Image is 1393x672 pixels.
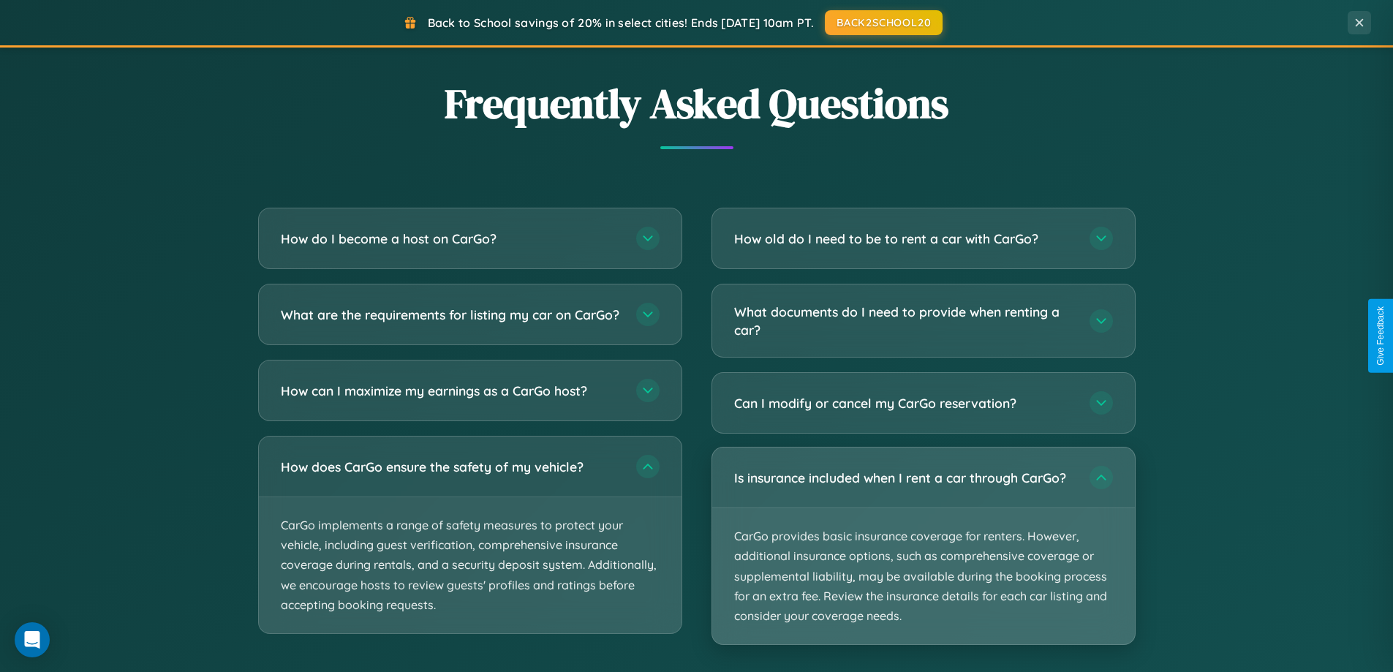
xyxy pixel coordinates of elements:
h3: Is insurance included when I rent a car through CarGo? [734,469,1075,487]
h2: Frequently Asked Questions [258,75,1136,132]
h3: How old do I need to be to rent a car with CarGo? [734,230,1075,248]
h3: How can I maximize my earnings as a CarGo host? [281,382,622,400]
h3: How do I become a host on CarGo? [281,230,622,248]
h3: What documents do I need to provide when renting a car? [734,303,1075,339]
span: Back to School savings of 20% in select cities! Ends [DATE] 10am PT. [428,15,814,30]
div: Give Feedback [1375,306,1386,366]
h3: How does CarGo ensure the safety of my vehicle? [281,458,622,476]
button: BACK2SCHOOL20 [825,10,943,35]
p: CarGo provides basic insurance coverage for renters. However, additional insurance options, such ... [712,508,1135,644]
h3: Can I modify or cancel my CarGo reservation? [734,394,1075,412]
h3: What are the requirements for listing my car on CarGo? [281,306,622,324]
div: Open Intercom Messenger [15,622,50,657]
p: CarGo implements a range of safety measures to protect your vehicle, including guest verification... [259,497,682,633]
